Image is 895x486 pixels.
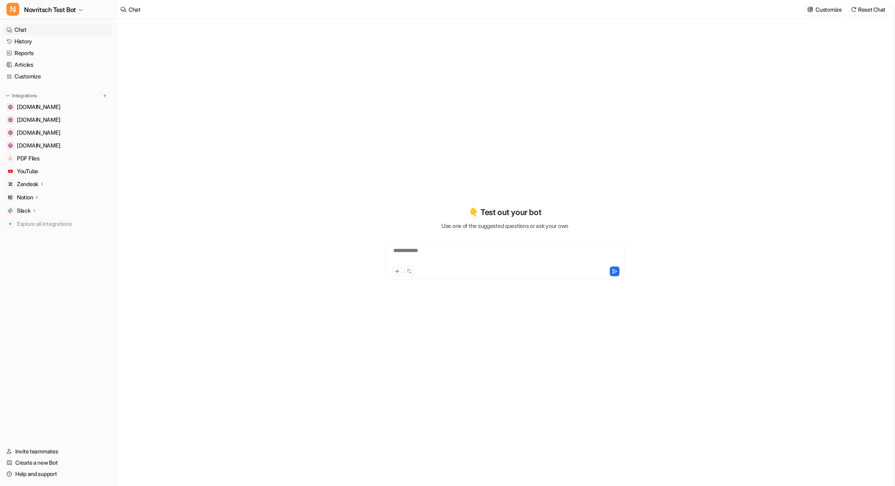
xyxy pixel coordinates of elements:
a: PDF FilesPDF Files [3,153,112,164]
a: us.novritsch.com[DOMAIN_NAME] [3,140,112,151]
img: blog.novritsch.com [8,105,13,109]
img: Notion [8,195,13,200]
img: PDF Files [8,156,13,161]
p: Slack [17,207,31,215]
a: Chat [3,24,112,35]
span: YouTube [17,167,38,175]
a: Create a new Bot [3,457,112,468]
img: menu_add.svg [102,93,108,98]
div: Chat [129,5,141,14]
a: Help and support [3,468,112,480]
img: explore all integrations [6,220,14,228]
span: [DOMAIN_NAME] [17,129,60,137]
span: [DOMAIN_NAME] [17,116,60,124]
a: support.novritsch.com[DOMAIN_NAME] [3,127,112,138]
a: Reports [3,47,112,59]
button: Reset Chat [848,4,889,15]
button: Customize [805,4,845,15]
img: us.novritsch.com [8,143,13,148]
a: blog.novritsch.com[DOMAIN_NAME] [3,101,112,113]
a: History [3,36,112,47]
a: Customize [3,71,112,82]
img: reset [851,6,856,12]
img: Slack [8,208,13,213]
p: Notion [17,193,33,201]
span: PDF Files [17,154,39,162]
a: YouTubeYouTube [3,166,112,177]
img: expand menu [5,93,10,98]
img: YouTube [8,169,13,174]
p: Zendesk [17,180,38,188]
img: customize [807,6,813,12]
a: Articles [3,59,112,70]
a: Invite teammates [3,446,112,457]
img: support.novritsch.com [8,130,13,135]
span: [DOMAIN_NAME] [17,103,60,111]
p: Use one of the suggested questions or ask your own [441,221,568,230]
p: 👇 Test out your bot [469,206,541,218]
p: Customize [815,5,842,14]
span: Explore all integrations [17,217,109,230]
p: Integrations [12,92,37,99]
a: Explore all integrations [3,218,112,230]
span: [DOMAIN_NAME] [17,141,60,150]
span: N [6,3,19,16]
img: Zendesk [8,182,13,187]
span: Novritsch Test Bot [24,4,76,15]
button: Integrations [3,92,39,100]
a: eu.novritsch.com[DOMAIN_NAME] [3,114,112,125]
img: eu.novritsch.com [8,117,13,122]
